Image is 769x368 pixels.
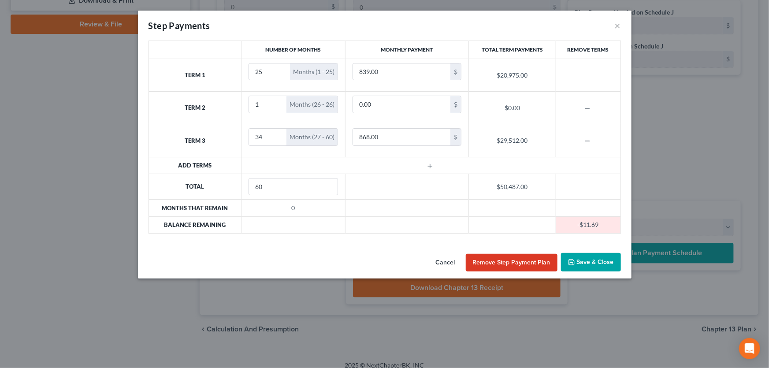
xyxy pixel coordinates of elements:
[468,124,556,157] td: $29,512.00
[468,41,556,59] th: Total Term Payments
[450,63,461,80] div: $
[249,178,338,195] input: --
[468,92,556,124] td: $0.00
[149,19,210,32] div: Step Payments
[615,20,621,31] button: ×
[149,174,241,199] th: Total
[249,96,286,113] input: --
[353,129,450,145] input: 0.00
[556,41,620,59] th: Remove Terms
[249,63,290,80] input: --
[241,41,345,59] th: Number of Months
[149,200,241,216] th: Months that Remain
[149,216,241,233] th: Balance Remaining
[466,254,557,271] button: Remove Step Payment Plan
[286,129,338,145] div: Months (27 - 60)
[450,129,461,145] div: $
[468,59,556,91] td: $20,975.00
[353,96,450,113] input: 0.00
[429,254,462,271] button: Cancel
[286,96,338,113] div: Months (26 - 26)
[561,253,621,271] button: Save & Close
[149,92,241,124] th: Term 2
[149,157,241,174] th: Add Terms
[249,129,286,145] input: --
[241,200,345,216] td: 0
[468,174,556,199] td: $50,487.00
[149,59,241,91] th: Term 1
[353,63,450,80] input: 0.00
[345,41,468,59] th: Monthly Payment
[556,216,620,233] td: -$11.69
[149,124,241,157] th: Term 3
[450,96,461,113] div: $
[739,338,760,359] div: Open Intercom Messenger
[290,63,338,80] div: Months (1 - 25)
